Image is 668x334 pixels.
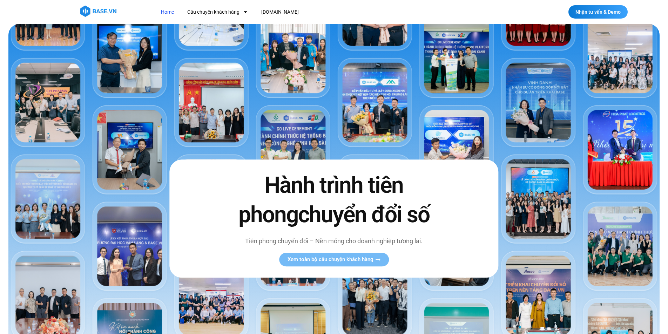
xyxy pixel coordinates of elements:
a: Nhận tư vấn & Demo [568,5,628,19]
a: Xem toàn bộ câu chuyện khách hàng [279,253,389,266]
p: Tiên phong chuyển đổi – Nền móng cho doanh nghiệp tương lai. [223,236,444,246]
a: Câu chuyện khách hàng [182,6,253,19]
span: Xem toàn bộ câu chuyện khách hàng [288,257,373,262]
h2: Hành trình tiên phong [223,171,444,229]
span: chuyển đổi số [298,202,430,228]
a: Home [156,6,179,19]
span: Nhận tư vấn & Demo [575,9,621,14]
a: [DOMAIN_NAME] [256,6,304,19]
nav: Menu [156,6,427,19]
